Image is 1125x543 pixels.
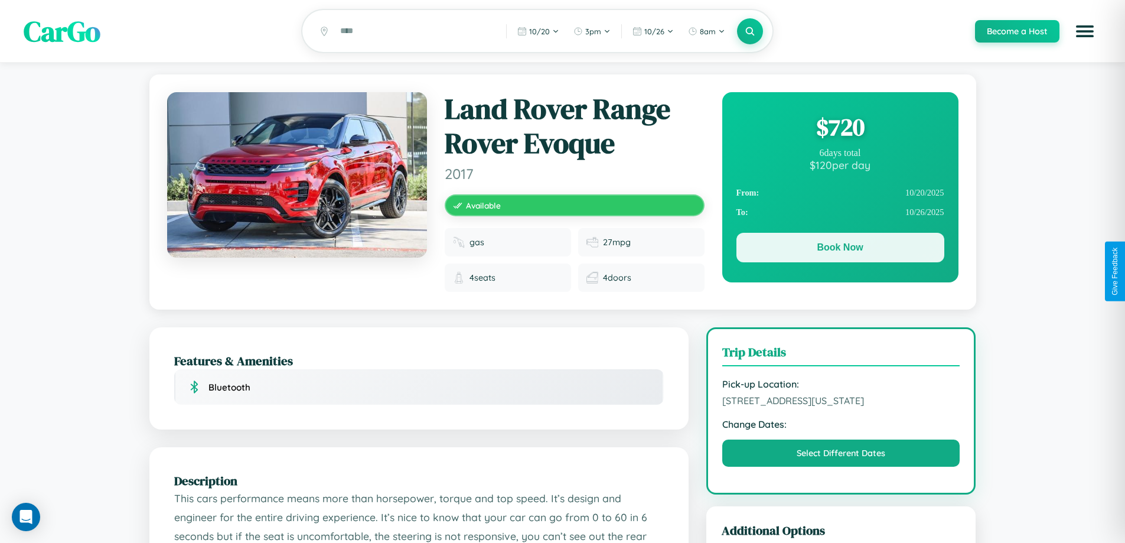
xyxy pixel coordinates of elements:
[174,472,664,489] h2: Description
[722,418,960,430] strong: Change Dates:
[627,22,680,41] button: 10/26
[469,272,495,283] span: 4 seats
[445,92,705,160] h1: Land Rover Range Rover Evoque
[586,272,598,284] img: Doors
[603,272,631,283] span: 4 doors
[208,382,250,393] span: Bluetooth
[585,27,601,36] span: 3pm
[722,395,960,407] span: [STREET_ADDRESS][US_STATE]
[568,22,617,41] button: 3pm
[722,440,960,467] button: Select Different Dates
[453,272,465,284] img: Seats
[511,22,565,41] button: 10/20
[167,92,427,258] img: Land Rover Range Rover Evoque 2017
[1111,248,1119,295] div: Give Feedback
[1068,15,1101,48] button: Open menu
[174,352,664,369] h2: Features & Amenities
[586,236,598,248] img: Fuel efficiency
[975,20,1059,43] button: Become a Host
[736,148,944,158] div: 6 days total
[736,158,944,171] div: $ 120 per day
[736,203,944,222] div: 10 / 26 / 2025
[700,27,716,36] span: 8am
[722,378,960,390] strong: Pick-up Location:
[24,12,100,51] span: CarGo
[12,503,40,531] div: Open Intercom Messenger
[644,27,664,36] span: 10 / 26
[682,22,731,41] button: 8am
[736,111,944,143] div: $ 720
[736,188,759,198] strong: From:
[722,343,960,366] h3: Trip Details
[736,207,748,217] strong: To:
[445,165,705,183] span: 2017
[603,237,631,248] span: 27 mpg
[529,27,550,36] span: 10 / 20
[736,233,944,262] button: Book Now
[722,522,961,539] h3: Additional Options
[469,237,484,248] span: gas
[453,236,465,248] img: Fuel type
[466,200,501,210] span: Available
[736,183,944,203] div: 10 / 20 / 2025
